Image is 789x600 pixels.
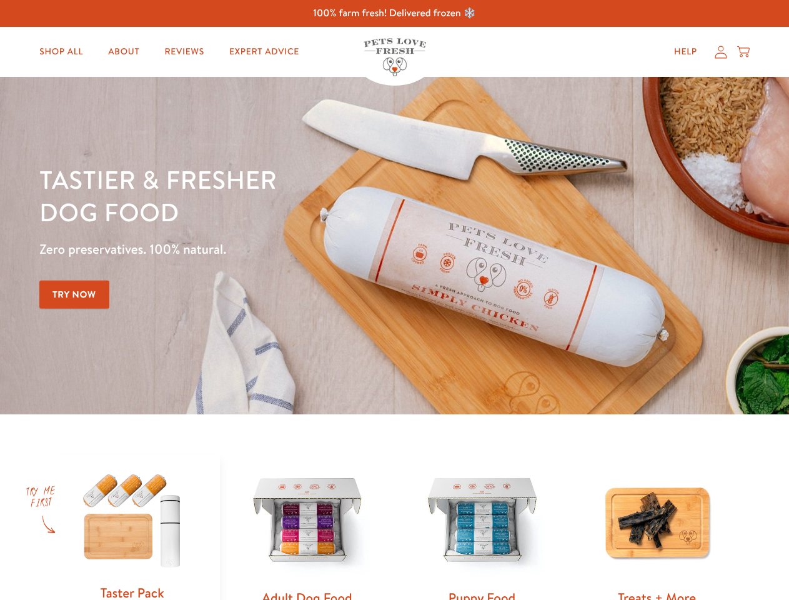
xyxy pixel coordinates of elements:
img: Pets Love Fresh [364,38,426,76]
a: Reviews [154,39,214,64]
p: Zero preservatives. 100% natural. [39,238,513,261]
a: Try Now [39,281,109,309]
a: About [98,39,149,64]
a: Expert Advice [219,39,309,64]
a: Help [664,39,707,64]
a: Shop All [29,39,93,64]
h1: Tastier & fresher dog food [39,163,513,228]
